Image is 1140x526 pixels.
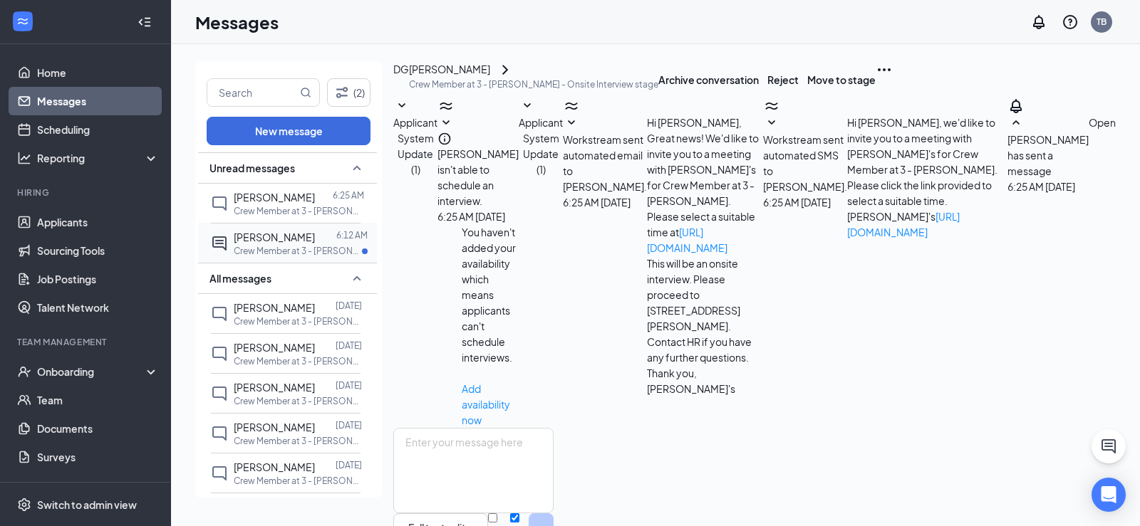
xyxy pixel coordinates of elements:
[563,194,631,210] span: [DATE] 6:25 AM
[1030,14,1047,31] svg: Notifications
[37,293,159,322] a: Talent Network
[563,98,580,115] svg: WorkstreamLogo
[519,98,563,177] button: SmallChevronDownApplicant System Update (1)
[1007,133,1089,177] span: [PERSON_NAME] has sent a message
[336,379,362,391] p: [DATE]
[876,61,893,78] svg: Ellipses
[234,381,315,394] span: [PERSON_NAME]
[763,115,780,132] svg: SmallChevronDown
[327,78,370,107] button: Filter (2)
[17,498,31,512] svg: Settings
[234,461,315,473] span: [PERSON_NAME]
[207,117,370,145] button: New message
[763,194,831,210] span: [DATE] 6:25 AM
[437,115,455,132] svg: SmallChevronDown
[348,159,366,177] svg: SmallChevronUp
[763,133,847,193] span: Workstream sent automated SMS to [PERSON_NAME].
[211,465,228,482] svg: ChatInactive
[37,58,159,87] a: Home
[519,116,563,176] span: Applicant System Update (1)
[393,61,409,77] div: DG
[234,421,315,433] span: [PERSON_NAME]
[336,340,362,352] p: [DATE]
[209,271,271,285] span: All messages
[37,115,159,144] a: Scheduling
[647,256,763,365] p: This will be an onsite interview. Please proceed to [STREET_ADDRESS][PERSON_NAME]. Contact HR if ...
[234,395,362,407] p: Crew Member at 3 - [PERSON_NAME]
[195,10,279,34] h1: Messages
[647,226,727,254] a: [URL][DOMAIN_NAME]
[333,189,364,201] p: 6:25 AM
[37,386,159,414] a: Team
[211,305,228,322] svg: ChatInactive
[1062,14,1079,31] svg: QuestionInfo
[1092,429,1126,463] button: ChatActive
[409,78,658,90] p: Crew Member at 3 - [PERSON_NAME] - Onsite Interview stage
[234,435,362,447] p: Crew Member at 3 - [PERSON_NAME]
[37,208,159,236] a: Applicants
[16,14,30,28] svg: WorkstreamLogo
[17,186,156,199] div: Hiring
[336,419,362,431] p: [DATE]
[211,385,228,402] svg: ChatInactive
[409,61,490,78] div: [PERSON_NAME]
[17,336,156,348] div: Team Management
[300,87,311,98] svg: MagnifyingGlass
[348,270,366,287] svg: SmallChevronUp
[37,87,159,115] a: Messages
[37,498,137,512] div: Switch to admin view
[1097,16,1107,28] div: TB
[563,133,647,193] span: Workstream sent automated email to [PERSON_NAME].
[37,443,159,471] a: Surveys
[510,513,519,522] input: SMS
[437,147,519,207] span: [PERSON_NAME] isn't able to schedule an interview.
[393,98,437,177] button: SmallChevronDownApplicant System Update (1)
[1089,116,1116,129] span: Open
[336,300,362,312] p: [DATE]
[207,79,297,106] input: Search
[763,98,780,115] svg: WorkstreamLogo
[437,209,505,224] span: [DATE] 6:25 AM
[17,151,31,165] svg: Analysis
[37,151,160,165] div: Reporting
[647,130,763,256] p: Great news! We'd like to invite you to a meeting with [PERSON_NAME]'s for Crew Member at 3 - [PER...
[847,116,997,238] span: Hi [PERSON_NAME], we'd like to invite you to a meeting with [PERSON_NAME]'s for Crew Member at 3 ...
[1100,438,1117,455] svg: ChatActive
[658,61,759,98] button: Archive conversation
[519,98,536,115] svg: SmallChevronDown
[336,459,362,471] p: [DATE]
[462,382,510,426] a: Add availability now
[17,364,31,379] svg: UserCheck
[767,61,799,98] button: Reject
[234,301,315,314] span: [PERSON_NAME]
[234,191,315,204] span: [PERSON_NAME]
[211,345,228,362] svg: ChatInactive
[393,98,410,115] svg: SmallChevronDown
[647,381,763,396] p: [PERSON_NAME]'s
[37,364,147,379] div: Onboarding
[234,205,362,217] p: Crew Member at 3 - [PERSON_NAME]
[336,229,368,241] p: 6:12 AM
[393,116,437,176] span: Applicant System Update (1)
[234,475,362,487] p: Crew Member at 3 - [PERSON_NAME]
[211,235,228,252] svg: ActiveChat
[234,315,362,327] p: Crew Member at 3 - [PERSON_NAME]
[37,414,159,443] a: Documents
[1007,115,1025,132] svg: SmallChevronUp
[437,98,455,115] svg: WorkstreamLogo
[333,84,351,101] svg: Filter
[647,365,763,381] p: Thank you,
[37,236,159,265] a: Sourcing Tools
[1007,98,1025,115] svg: Bell
[138,15,152,29] svg: Collapse
[497,61,514,78] svg: ChevronRight
[234,341,315,354] span: [PERSON_NAME]
[807,61,876,98] button: Move to stage
[211,425,228,442] svg: ChatInactive
[209,161,295,175] span: Unread messages
[211,195,228,212] svg: ChatInactive
[37,265,159,293] a: Job Postings
[488,513,497,522] input: Email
